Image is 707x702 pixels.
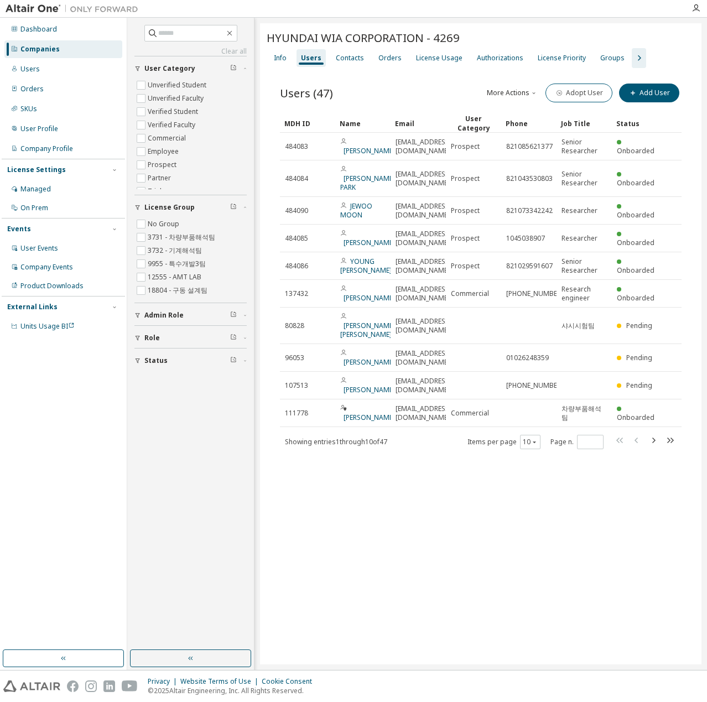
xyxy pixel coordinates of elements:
div: On Prem [20,204,48,212]
label: No Group [148,217,181,231]
span: 차량부품해석팀 [562,404,607,422]
div: Company Profile [20,144,73,153]
div: Users [20,65,40,74]
span: Onboarded [617,210,654,220]
span: [EMAIL_ADDRESS][DOMAIN_NAME] [396,202,451,220]
span: Onboarded [617,238,654,247]
span: 821043530803 [506,174,553,183]
span: Pending [626,353,652,362]
span: 484085 [285,234,308,243]
img: Altair One [6,3,144,14]
div: Cookie Consent [262,677,319,686]
span: Senior Researcher [562,138,607,155]
span: Onboarded [617,178,654,188]
button: Admin Role [134,303,247,327]
div: Orders [20,85,44,93]
a: [PERSON_NAME] [344,357,395,367]
div: Contacts [336,54,364,63]
label: 3732 - 기계해석팀 [148,244,204,257]
span: [EMAIL_ADDRESS][DOMAIN_NAME] [396,257,451,275]
div: Users [301,54,321,63]
span: Researcher [562,234,597,243]
label: Verified Faculty [148,118,197,132]
div: Events [7,225,31,233]
span: [EMAIL_ADDRESS][DOMAIN_NAME] [396,138,451,155]
span: 샤시시험팀 [562,321,595,330]
div: Status [616,115,663,132]
span: [EMAIL_ADDRESS][DOMAIN_NAME] [396,317,451,335]
button: Role [134,326,247,350]
a: [PERSON_NAME] PARK [340,174,395,192]
span: HYUNDAI WIA CORPORATION - 4269 [267,30,460,45]
label: 18804 - 구동 설계팀 [148,284,210,297]
div: User Events [20,244,58,253]
div: Phone [506,115,552,132]
span: [EMAIL_ADDRESS][DOMAIN_NAME] [396,377,451,394]
span: Clear filter [230,203,237,212]
span: 821085621377 [506,142,553,151]
span: Prospect [451,206,480,215]
label: Unverified Student [148,79,209,92]
a: YOUNG [PERSON_NAME] [340,257,392,275]
span: 1045038907 [506,234,545,243]
span: Researcher [562,206,597,215]
span: User Category [144,64,195,73]
span: Clear filter [230,64,237,73]
span: Prospect [451,142,480,151]
div: External Links [7,303,58,311]
a: [PERSON_NAME] [344,238,395,247]
div: License Priority [538,54,586,63]
div: Privacy [148,677,180,686]
div: Website Terms of Use [180,677,262,686]
span: Pending [626,321,652,330]
div: Orders [378,54,402,63]
span: 107513 [285,381,308,390]
div: Email [395,115,441,132]
span: Status [144,356,168,365]
button: Add User [619,84,679,102]
span: [EMAIL_ADDRESS][DOMAIN_NAME] [396,285,451,303]
label: Commercial [148,132,188,145]
span: 821029591607 [506,262,553,271]
span: Onboarded [617,266,654,275]
div: Authorizations [477,54,523,63]
span: 111778 [285,409,308,418]
a: Clear all [134,47,247,56]
a: [PERSON_NAME] [344,385,395,394]
span: Onboarded [617,413,654,422]
span: License Group [144,203,195,212]
a: JEWOO MOON [340,201,372,220]
div: SKUs [20,105,37,113]
span: [EMAIL_ADDRESS][DOMAIN_NAME] [396,230,451,247]
div: Job Title [561,115,607,132]
span: Onboarded [617,293,654,303]
button: User Category [134,56,247,81]
span: Senior Researcher [562,170,607,188]
span: Pending [626,381,652,390]
div: License Settings [7,165,66,174]
div: Product Downloads [20,282,84,290]
p: © 2025 Altair Engineering, Inc. All Rights Reserved. [148,686,319,695]
button: More Actions [486,84,539,102]
span: [EMAIL_ADDRESS][DOMAIN_NAME] [396,404,451,422]
label: Prospect [148,158,179,171]
a: [PERSON_NAME] [344,413,395,422]
div: Info [274,54,287,63]
span: Role [144,334,160,342]
span: Prospect [451,262,480,271]
span: Research engineer [562,285,607,303]
label: 3731 - 차량부품해석팀 [148,231,217,244]
span: [EMAIL_ADDRESS][DOMAIN_NAME] [396,170,451,188]
span: [PHONE_NUMBER] [506,289,563,298]
span: 96053 [285,353,304,362]
button: 10 [523,438,538,446]
label: Trial [148,185,164,198]
div: Companies [20,45,60,54]
div: Company Events [20,263,73,272]
button: Adopt User [545,84,612,102]
span: [EMAIL_ADDRESS][DOMAIN_NAME] [396,349,451,367]
span: 01026248359 [506,353,549,362]
span: Prospect [451,174,480,183]
div: License Usage [416,54,462,63]
div: Dashboard [20,25,57,34]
